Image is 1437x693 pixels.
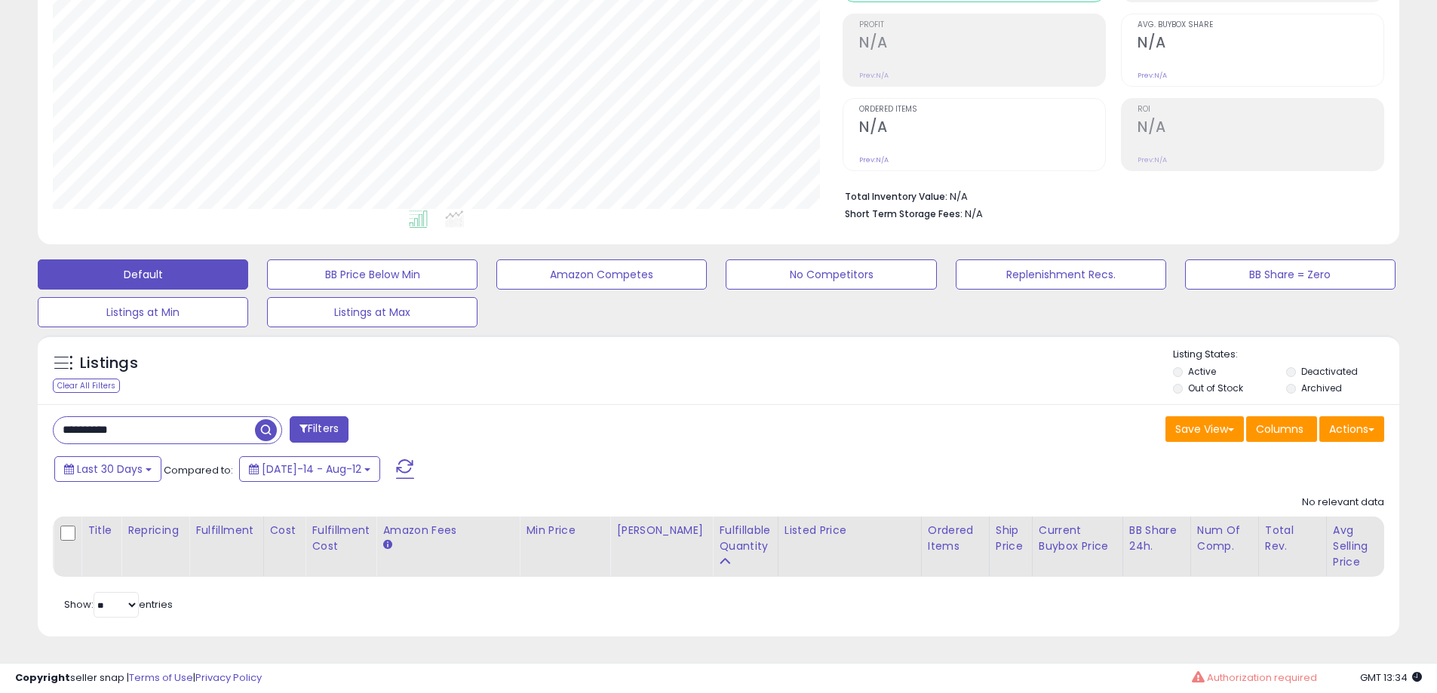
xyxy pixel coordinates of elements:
[38,297,248,327] button: Listings at Min
[382,538,391,552] small: Amazon Fees.
[859,71,889,80] small: Prev: N/A
[859,118,1105,139] h2: N/A
[382,523,513,538] div: Amazon Fees
[1185,259,1396,290] button: BB Share = Zero
[1360,670,1422,685] span: 2025-09-12 13:34 GMT
[859,34,1105,54] h2: N/A
[785,523,915,538] div: Listed Price
[859,106,1105,114] span: Ordered Items
[1138,106,1383,114] span: ROI
[64,597,173,612] span: Show: entries
[1039,523,1116,554] div: Current Buybox Price
[267,297,477,327] button: Listings at Max
[719,523,771,554] div: Fulfillable Quantity
[526,523,603,538] div: Min Price
[1301,382,1342,394] label: Archived
[859,21,1105,29] span: Profit
[195,523,256,538] div: Fulfillment
[267,259,477,290] button: BB Price Below Min
[54,456,161,482] button: Last 30 Days
[956,259,1166,290] button: Replenishment Recs.
[928,523,983,554] div: Ordered Items
[290,416,349,443] button: Filters
[616,523,706,538] div: [PERSON_NAME]
[1333,523,1388,570] div: Avg Selling Price
[129,670,193,685] a: Terms of Use
[53,379,120,393] div: Clear All Filters
[15,671,262,685] div: seller snap | |
[496,259,707,290] button: Amazon Competes
[1129,523,1184,554] div: BB Share 24h.
[996,523,1026,554] div: Ship Price
[15,670,70,685] strong: Copyright
[1197,523,1252,554] div: Num of Comp.
[1188,382,1243,394] label: Out of Stock
[1188,365,1216,378] label: Active
[77,461,143,477] span: Last 30 Days
[164,463,233,477] span: Compared to:
[262,461,361,477] span: [DATE]-14 - Aug-12
[1173,348,1399,362] p: Listing States:
[239,456,380,482] button: [DATE]-14 - Aug-12
[1138,155,1167,164] small: Prev: N/A
[1165,416,1244,442] button: Save View
[88,523,115,538] div: Title
[312,523,370,554] div: Fulfillment Cost
[845,186,1373,204] li: N/A
[1302,495,1384,510] div: No relevant data
[845,190,947,203] b: Total Inventory Value:
[845,207,963,220] b: Short Term Storage Fees:
[127,523,183,538] div: Repricing
[195,670,262,685] a: Privacy Policy
[1138,21,1383,29] span: Avg. Buybox Share
[1138,34,1383,54] h2: N/A
[726,259,936,290] button: No Competitors
[965,207,983,221] span: N/A
[1301,365,1358,378] label: Deactivated
[1256,422,1303,437] span: Columns
[38,259,248,290] button: Default
[1265,523,1320,554] div: Total Rev.
[859,155,889,164] small: Prev: N/A
[1319,416,1384,442] button: Actions
[1246,416,1317,442] button: Columns
[1138,71,1167,80] small: Prev: N/A
[1138,118,1383,139] h2: N/A
[270,523,299,538] div: Cost
[80,353,138,374] h5: Listings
